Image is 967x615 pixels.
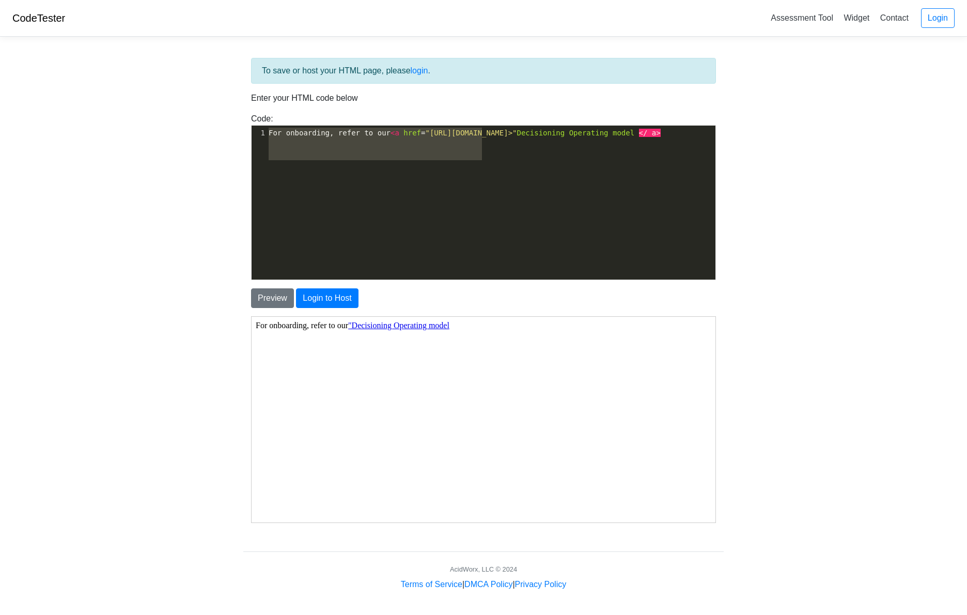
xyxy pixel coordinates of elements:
div: | | [401,578,566,591]
div: AcidWorx, LLC © 2024 [450,564,517,574]
span: Decisioning [517,129,565,137]
div: To save or host your HTML page, please . [251,58,716,84]
span: For onboarding, refer to our = [269,129,661,137]
div: Code: [243,113,724,280]
div: 1 [252,128,267,139]
a: Terms of Service [401,580,462,589]
a: Login [921,8,955,28]
p: Enter your HTML code below [251,92,716,104]
button: Login to Host [296,288,358,308]
a: DMCA Policy [464,580,512,589]
span: </ a> [639,129,661,137]
a: Privacy Policy [515,580,567,589]
a: Assessment Tool [767,9,837,26]
span: href [403,129,421,137]
span: model [613,129,634,137]
span: < [391,129,395,137]
a: CodeTester [12,12,65,24]
span: Operating [569,129,609,137]
a: login [411,66,428,75]
body: For onboarding, refer to our [4,4,460,202]
span: a [395,129,399,137]
span: "[URL][DOMAIN_NAME]>" [425,129,517,137]
a: Contact [876,9,913,26]
button: Preview [251,288,294,308]
a: "Decisioning Operating model [97,4,198,13]
a: Widget [839,9,874,26]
